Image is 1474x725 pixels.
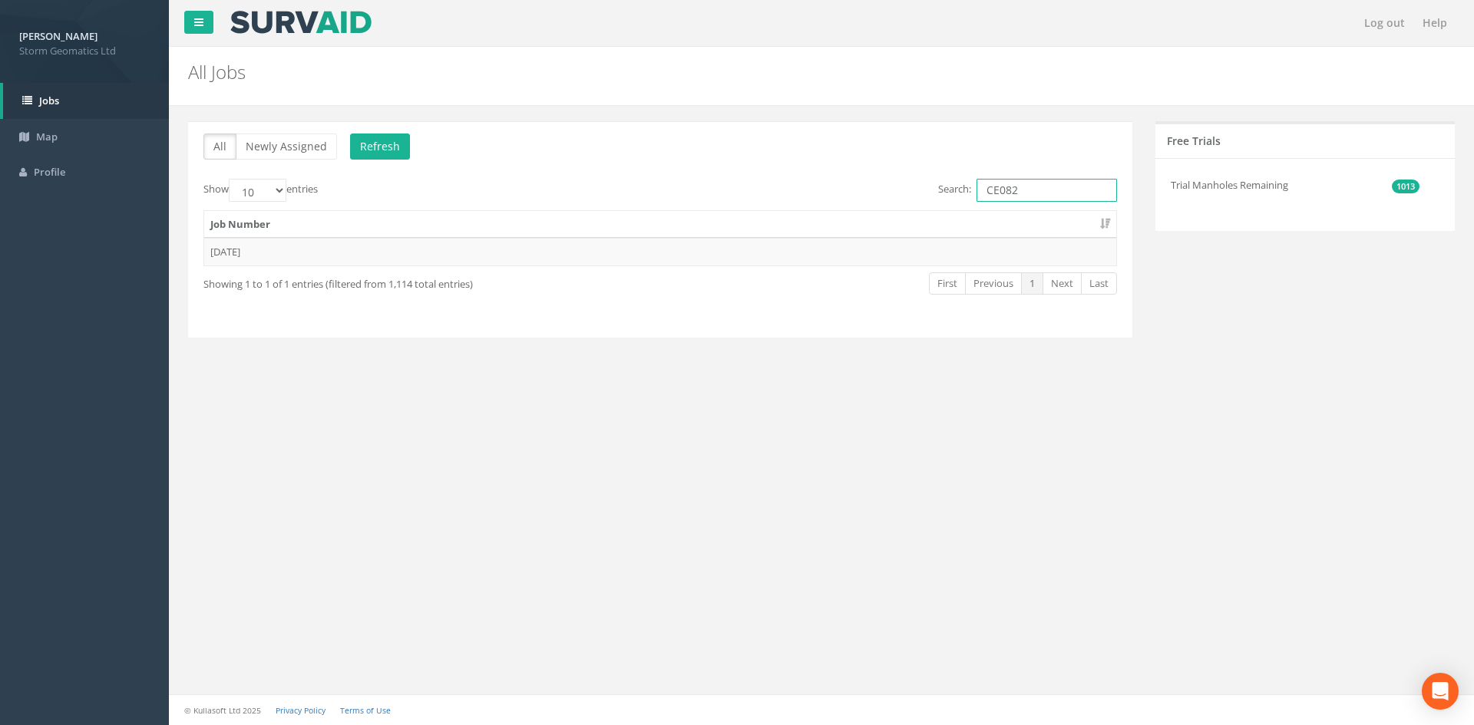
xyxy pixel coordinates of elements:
div: Showing 1 to 1 of 1 entries (filtered from 1,114 total entries) [203,271,570,292]
td: [DATE] [204,238,1116,265]
div: Open Intercom Messenger [1422,673,1459,710]
input: Search: [977,179,1117,202]
a: [PERSON_NAME] Storm Geomatics Ltd [19,25,150,58]
strong: [PERSON_NAME] [19,29,97,43]
small: © Kullasoft Ltd 2025 [184,705,261,716]
span: Storm Geomatics Ltd [19,44,150,58]
li: Trial Manholes Remaining [1171,170,1419,200]
th: Job Number: activate to sort column ascending [204,211,1116,239]
a: First [929,272,966,295]
span: Jobs [39,94,59,107]
button: Newly Assigned [236,133,337,160]
label: Search: [938,179,1117,202]
a: Last [1081,272,1117,295]
label: Show entries [203,179,318,202]
button: All [203,133,236,160]
span: 1013 [1392,180,1419,193]
h5: Free Trials [1167,135,1221,147]
span: Profile [34,165,65,179]
h2: All Jobs [188,62,1240,82]
a: Previous [965,272,1022,295]
span: Map [36,130,58,143]
a: Terms of Use [340,705,391,716]
a: Next [1043,272,1082,295]
a: Jobs [3,83,169,119]
a: Privacy Policy [276,705,326,716]
button: Refresh [350,133,410,160]
select: Showentries [229,179,286,202]
a: 1 [1021,272,1043,295]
